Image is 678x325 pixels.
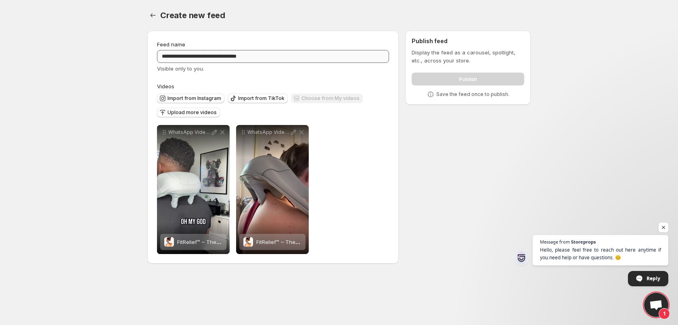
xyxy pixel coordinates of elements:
span: Message from [540,240,570,244]
span: Import from Instagram [167,95,221,102]
button: Import from TikTok [228,94,288,103]
span: Storeprops [571,240,596,244]
button: Settings [147,10,159,21]
img: FitRelief™ – The Professional Home Massage Solution [243,237,253,247]
div: WhatsApp Video [DATE] at 232437FitRelief™ – The Professional Home Massage SolutionFitRelief™ – Th... [236,125,309,254]
span: FitRelief™ – The Professional Home Massage Solution [256,239,391,245]
span: FitRelief™ – The Professional Home Massage Solution [177,239,312,245]
button: Upload more videos [157,108,220,117]
span: Feed name [157,41,185,48]
span: Visible only to you. [157,65,204,72]
span: Reply [647,271,660,285]
span: Videos [157,83,174,90]
p: Save the feed once to publish. [436,91,509,98]
span: Upload more videos [167,109,217,116]
span: Create new feed [160,10,225,20]
span: Import from TikTok [238,95,285,102]
p: WhatsApp Video [DATE] at 233208 [168,129,210,135]
span: Hello, please feel free to reach out here anytime if you need help or have questions. 😊 [540,246,661,261]
p: WhatsApp Video [DATE] at 232437 [247,129,289,135]
img: FitRelief™ – The Professional Home Massage Solution [164,237,174,247]
span: 1 [659,308,670,319]
button: Import from Instagram [157,94,224,103]
div: Open chat [644,293,668,317]
div: WhatsApp Video [DATE] at 233208FitRelief™ – The Professional Home Massage SolutionFitRelief™ – Th... [157,125,230,254]
h2: Publish feed [412,37,524,45]
p: Display the feed as a carousel, spotlight, etc., across your store. [412,48,524,65]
